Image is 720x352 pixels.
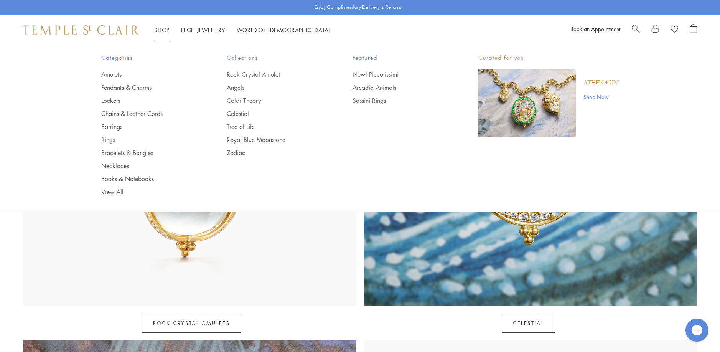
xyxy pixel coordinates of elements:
[101,53,196,63] span: Categories
[671,24,678,36] a: View Wishlist
[315,3,402,11] p: Enjoy Complimentary Delivery & Returns
[227,149,322,157] a: Zodiac
[502,314,555,333] a: Celestial
[154,25,331,35] nav: Main navigation
[101,175,196,183] a: Books & Notebooks
[101,188,196,196] a: View All
[142,314,241,333] a: Rock Crystal Amulets
[181,26,225,34] a: High JewelleryHigh Jewellery
[570,25,620,33] a: Book an Appointment
[154,26,170,34] a: ShopShop
[101,136,196,144] a: Rings
[101,109,196,118] a: Chains & Leather Cords
[583,79,619,87] a: Athenæum
[101,122,196,131] a: Earrings
[353,70,448,79] a: New! Piccolissimi
[237,26,331,34] a: World of [DEMOGRAPHIC_DATA]World of [DEMOGRAPHIC_DATA]
[101,70,196,79] a: Amulets
[227,70,322,79] a: Rock Crystal Amulet
[227,83,322,92] a: Angels
[227,96,322,105] a: Color Theory
[583,93,619,101] a: Shop Now
[227,109,322,118] a: Celestial
[682,316,712,344] iframe: Gorgias live chat messenger
[227,53,322,63] span: Collections
[353,83,448,92] a: Arcadia Animals
[23,25,139,35] img: Temple St. Clair
[690,24,697,36] a: Open Shopping Bag
[353,53,448,63] span: Featured
[101,83,196,92] a: Pendants & Charms
[101,162,196,170] a: Necklaces
[478,53,619,63] p: Curated for you
[227,122,322,131] a: Tree of Life
[632,24,640,36] a: Search
[101,149,196,157] a: Bracelets & Bangles
[353,96,448,105] a: Sassini Rings
[227,136,322,144] a: Royal Blue Moonstone
[101,96,196,105] a: Lockets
